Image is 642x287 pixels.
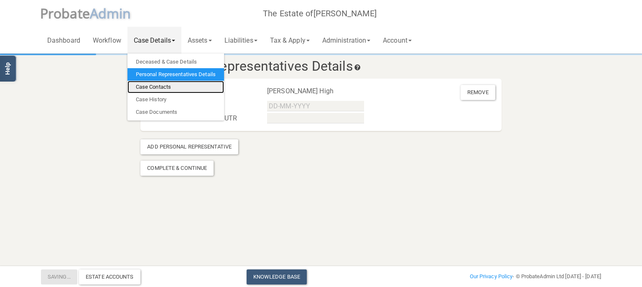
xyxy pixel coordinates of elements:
a: Workflow [87,27,127,54]
div: Complete & Continue [140,161,214,176]
div: [PERSON_NAME] High [261,85,381,97]
a: Deceased & Case Details [127,56,224,68]
a: Account [377,27,418,54]
a: Case History [127,93,224,106]
a: Tax & Apply [264,27,316,54]
span: robate [48,4,90,22]
a: Case Contacts [127,81,224,93]
span: A [90,4,131,22]
a: Assets [181,27,218,54]
a: Case Documents [127,106,224,118]
a: Personal Representatives Details [127,68,224,81]
div: Add Personal Representative [140,139,238,154]
span: dmin [98,4,131,22]
button: Saving... [41,269,77,284]
span: P [40,4,90,22]
a: Knowledge Base [247,269,307,284]
a: Dashboard [41,27,87,54]
a: Administration [316,27,377,54]
h3: Personal Representatives Details [134,59,507,74]
div: Remove [461,85,495,100]
div: - © ProbateAdmin Ltd [DATE] - [DATE] [416,272,607,282]
a: Case Details [127,27,181,54]
input: DD-MM-YYYY [267,101,364,111]
div: Estate Accounts [79,269,140,284]
a: Liabilities [218,27,264,54]
a: Our Privacy Policy [470,273,513,279]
